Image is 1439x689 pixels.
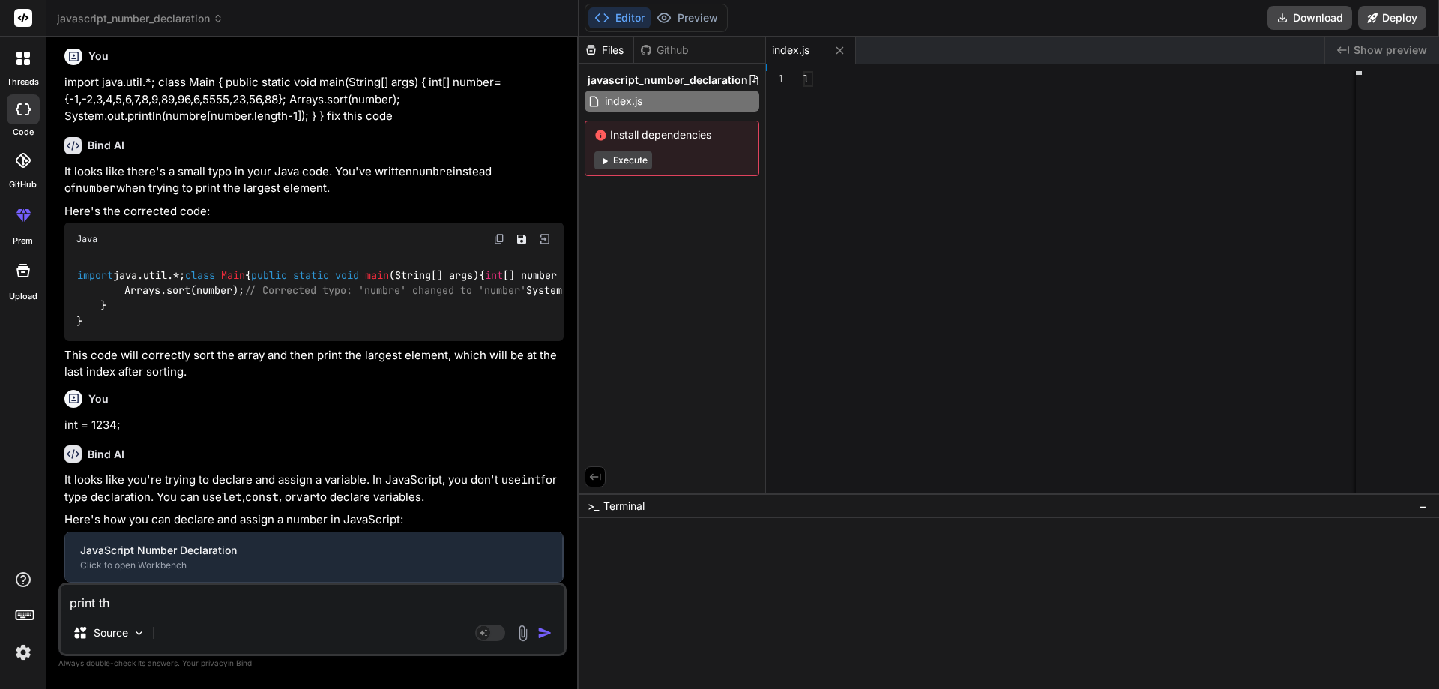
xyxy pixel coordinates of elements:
[588,7,651,28] button: Editor
[651,7,724,28] button: Preview
[10,640,36,665] img: settings
[88,447,124,462] h6: Bind AI
[64,203,564,220] p: Here's the corrected code:
[201,658,228,667] span: privacy
[511,229,532,250] button: Save file
[77,268,113,282] span: import
[1354,43,1427,58] span: Show preview
[772,43,809,58] span: index.js
[1419,499,1427,514] span: −
[537,625,552,640] img: icon
[365,268,389,282] span: main
[1416,494,1430,518] button: −
[293,268,329,282] span: static
[64,511,564,529] p: Here's how you can declare and assign a number in JavaScript:
[634,43,696,58] div: Github
[296,490,316,505] code: var
[76,233,97,245] span: Java
[88,138,124,153] h6: Bind AI
[603,92,644,110] span: index.js
[485,268,503,282] span: int
[389,268,479,282] span: (String[] args)
[88,391,109,406] h6: You
[185,268,215,282] span: class
[245,490,279,505] code: const
[588,499,599,514] span: >_
[1267,6,1352,30] button: Download
[251,268,287,282] span: public
[514,625,531,642] img: attachment
[7,76,39,88] label: threads
[1358,6,1426,30] button: Deploy
[803,72,809,85] span: l
[493,233,505,245] img: copy
[94,625,128,640] p: Source
[335,268,359,282] span: void
[412,164,453,179] code: numbre
[64,74,564,125] p: import java.util.*; class Main { public static void main(String[] args) { int[] number= {-1,-2,3,...
[88,49,109,64] h6: You
[64,417,564,434] p: int = 1234;
[64,472,564,505] p: It looks like you're trying to declare and assign a variable. In JavaScript, you don't use for ty...
[65,532,562,582] button: JavaScript Number DeclarationClick to open Workbench
[9,178,37,191] label: GitHub
[64,163,564,197] p: It looks like there's a small typo in your Java code. You've written instead of when trying to pr...
[594,127,749,142] span: Install dependencies
[76,181,116,196] code: number
[57,11,223,26] span: javascript_number_declaration
[244,283,526,297] span: // Corrected typo: 'numbre' changed to 'number'
[521,472,541,487] code: int
[61,585,564,612] textarea: print th
[222,490,242,505] code: let
[133,627,145,640] img: Pick Models
[603,499,645,514] span: Terminal
[13,126,34,139] label: code
[58,656,567,670] p: Always double-check its answers. Your in Bind
[80,559,547,571] div: Click to open Workbench
[64,347,564,381] p: This code will correctly sort the array and then print the largest element, which will be at the ...
[9,290,37,303] label: Upload
[588,73,748,88] span: javascript_number_declaration
[538,232,552,246] img: Open in Browser
[594,151,652,169] button: Execute
[579,43,633,58] div: Files
[76,268,845,329] code: java.util.*; { { [] number = {- , - , , , , , , , , , , , , , , }; Arrays.sort(number); System.ou...
[13,235,33,247] label: prem
[221,268,245,282] span: Main
[766,71,784,87] div: 1
[80,543,547,558] div: JavaScript Number Declaration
